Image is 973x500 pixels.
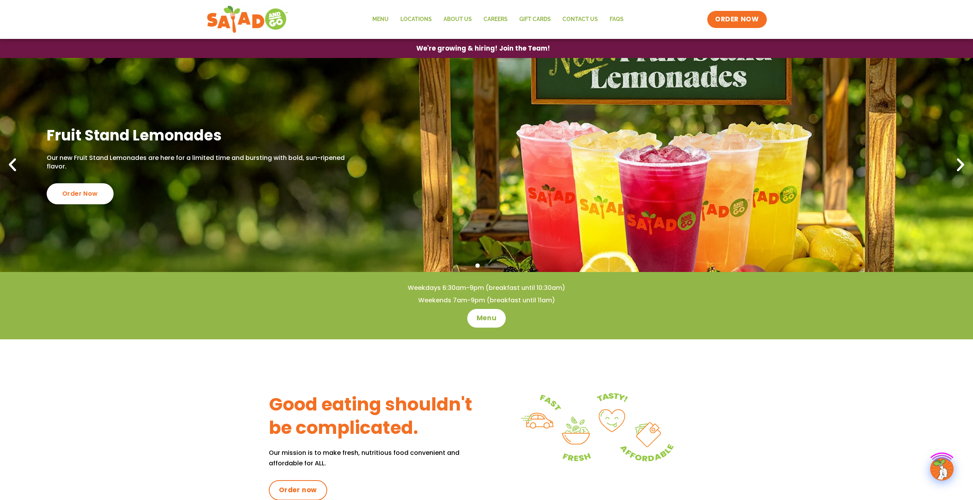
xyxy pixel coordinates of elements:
[416,45,550,52] span: We're growing & hiring! Join the Team!
[952,156,969,174] div: Next slide
[467,309,506,328] a: Menu
[47,154,352,171] p: Our new Fruit Stand Lemonades are here for a limited time and bursting with bold, sun-ripened fla...
[707,11,766,28] a: ORDER NOW
[269,447,487,468] p: Our mission is to make fresh, nutritious food convenient and affordable for ALL.
[366,11,394,28] a: Menu
[514,11,557,28] a: GIFT CARDS
[493,263,498,268] span: Go to slide 3
[484,263,489,268] span: Go to slide 2
[438,11,478,28] a: About Us
[279,486,317,495] span: Order now
[207,4,289,35] img: new-SAG-logo-768×292
[604,11,629,28] a: FAQs
[47,183,114,204] div: Order Now
[478,11,514,28] a: Careers
[269,393,487,440] h3: Good eating shouldn't be complicated.
[405,39,562,58] a: We're growing & hiring! Join the Team!
[475,263,480,268] span: Go to slide 1
[394,11,438,28] a: Locations
[47,126,352,145] h2: Fruit Stand Lemonades
[16,296,957,305] h4: Weekends 7am-9pm (breakfast until 11am)
[557,11,604,28] a: Contact Us
[366,11,629,28] nav: Menu
[4,156,21,174] div: Previous slide
[16,284,957,292] h4: Weekdays 6:30am-9pm (breakfast until 10:30am)
[477,314,496,323] span: Menu
[715,15,759,24] span: ORDER NOW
